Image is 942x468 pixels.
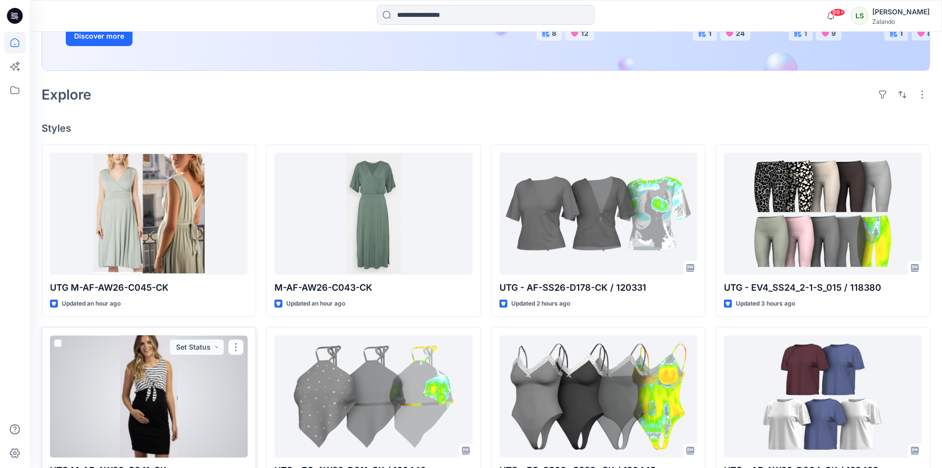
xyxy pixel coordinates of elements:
a: UTG M-AF-AW26-C045-CK [50,153,248,275]
p: Updated an hour ago [62,299,121,309]
p: Updated 3 hours ago [736,299,795,309]
a: UTG M-AF-AW26-C041-CK [50,335,248,458]
a: UTG - EO-SS26- C223 -CK / 120445 [499,335,697,458]
p: UTG - EV4_SS24_2-1-S_015 / 118380 [724,281,922,295]
a: UTG - EV4_SS24_2-1-S_015 / 118380 [724,153,922,275]
button: Discover more [66,26,133,46]
a: M-AF-AW26-C043-CK [274,153,472,275]
a: UTG - EO-AW26-D011-CK / 120440 [274,335,472,458]
a: UTG - AF-AW26-D004-CK / 120429 [724,335,922,458]
p: UTG M-AF-AW26-C045-CK [50,281,248,295]
p: M-AF-AW26-C043-CK [274,281,472,295]
div: [PERSON_NAME] [872,6,930,18]
p: Updated an hour ago [286,299,345,309]
p: Updated 2 hours ago [511,299,570,309]
span: 99+ [830,8,845,16]
a: UTG - AF-SS26-D178-CK / 120331 [499,153,697,275]
p: UTG - AF-SS26-D178-CK / 120331 [499,281,697,295]
div: LS [851,7,868,25]
h4: Styles [42,122,930,134]
div: Zalando [872,18,930,25]
a: Discover more [66,26,288,46]
h2: Explore [42,87,91,103]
